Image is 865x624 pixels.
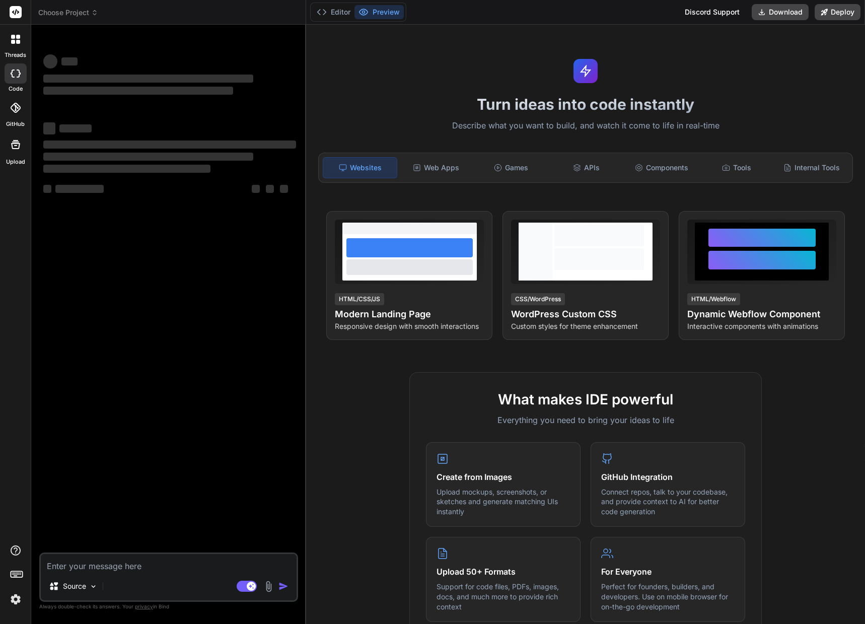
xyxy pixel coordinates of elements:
[39,602,298,611] p: Always double-check its answers. Your in Bind
[601,471,735,483] h4: GitHub Integration
[43,153,253,161] span: ‌
[7,591,24,608] img: settings
[474,157,547,178] div: Games
[700,157,773,178] div: Tools
[278,581,289,591] img: icon
[266,185,274,193] span: ‌
[511,307,660,321] h4: WordPress Custom CSS
[687,321,836,331] p: Interactive components with animations
[43,141,296,149] span: ‌
[601,582,735,611] p: Perfect for founders, builders, and developers. Use on mobile browser for on-the-go development
[687,293,740,305] div: HTML/Webflow
[335,321,484,331] p: Responsive design with smooth interactions
[55,185,104,193] span: ‌
[43,165,210,173] span: ‌
[323,157,397,178] div: Websites
[280,185,288,193] span: ‌
[511,321,660,331] p: Custom styles for theme enhancement
[312,119,859,132] p: Describe what you want to build, and watch it come to life in real-time
[679,4,746,20] div: Discord Support
[38,8,98,18] span: Choose Project
[43,75,253,83] span: ‌
[59,124,92,132] span: ‌
[437,582,570,611] p: Support for code files, PDFs, images, docs, and much more to provide rich context
[252,185,260,193] span: ‌
[752,4,809,20] button: Download
[426,389,745,410] h2: What makes IDE powerful
[437,487,570,517] p: Upload mockups, screenshots, or sketches and generate matching UIs instantly
[6,158,25,166] label: Upload
[135,603,153,609] span: privacy
[437,566,570,578] h4: Upload 50+ Formats
[426,414,745,426] p: Everything you need to bring your ideas to life
[9,85,23,93] label: code
[601,487,735,517] p: Connect repos, talk to your codebase, and provide context to AI for better code generation
[601,566,735,578] h4: For Everyone
[550,157,623,178] div: APIs
[61,57,78,65] span: ‌
[399,157,472,178] div: Web Apps
[335,293,384,305] div: HTML/CSS/JS
[6,120,25,128] label: GitHub
[511,293,565,305] div: CSS/WordPress
[89,582,98,591] img: Pick Models
[43,122,55,134] span: ‌
[43,185,51,193] span: ‌
[5,51,26,59] label: threads
[43,54,57,68] span: ‌
[354,5,404,19] button: Preview
[263,581,274,592] img: attachment
[63,581,86,591] p: Source
[335,307,484,321] h4: Modern Landing Page
[43,87,233,95] span: ‌
[312,95,859,113] h1: Turn ideas into code instantly
[687,307,836,321] h4: Dynamic Webflow Component
[313,5,354,19] button: Editor
[625,157,698,178] div: Components
[815,4,860,20] button: Deploy
[437,471,570,483] h4: Create from Images
[775,157,848,178] div: Internal Tools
